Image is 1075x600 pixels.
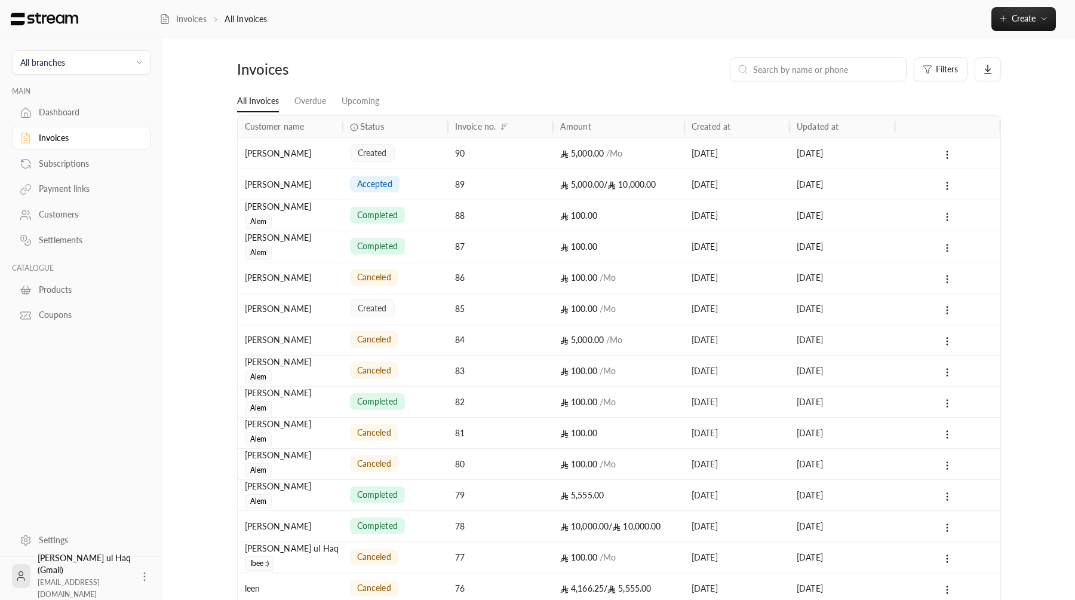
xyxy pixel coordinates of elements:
[600,397,616,407] span: / Mo
[797,169,887,200] div: [DATE]
[560,200,677,231] div: 100.00
[357,427,391,439] span: canceled
[294,91,326,112] a: Overdue
[342,91,379,112] a: Upcoming
[797,262,887,293] div: [DATE]
[358,147,387,159] span: created
[455,200,546,231] div: 88
[357,396,398,408] span: completed
[560,480,677,510] div: 5,555.00
[357,333,391,345] span: canceled
[39,158,136,170] div: Subscriptions
[600,366,616,376] span: / Mo
[600,459,616,469] span: / Mo
[560,583,607,593] span: 4,166.25 /
[12,229,150,252] a: Settlements
[455,138,546,169] div: 90
[455,542,546,573] div: 77
[600,304,616,314] span: / Mo
[39,309,136,321] div: Coupons
[38,552,131,600] div: [PERSON_NAME] ul Haq (Gmail)
[455,262,546,293] div: 86
[797,231,887,262] div: [DATE]
[20,56,65,69] div: All branches
[357,178,392,190] span: accepted
[358,302,387,314] span: created
[560,387,677,417] div: 100.00
[692,542,782,573] div: [DATE]
[914,57,967,81] button: Filters
[797,511,887,541] div: [DATE]
[455,418,546,448] div: 81
[455,387,546,417] div: 82
[245,494,272,509] span: Alem
[245,418,336,431] div: [PERSON_NAME]
[692,293,782,324] div: [DATE]
[560,169,677,200] div: 10,000.00
[245,262,336,293] div: [PERSON_NAME]
[560,521,612,531] span: 10,000.00 /
[797,418,887,448] div: [DATE]
[39,132,136,144] div: Invoices
[237,91,279,112] a: All Invoices
[39,183,136,195] div: Payment links
[12,264,150,273] p: CATALOGUE
[692,262,782,293] div: [DATE]
[692,169,782,200] div: [DATE]
[357,458,391,470] span: canceled
[692,480,782,510] div: [DATE]
[560,231,677,262] div: 100.00
[692,200,782,231] div: [DATE]
[12,50,150,75] button: All branches
[360,120,384,133] span: Status
[692,387,782,417] div: [DATE]
[245,387,336,400] div: [PERSON_NAME]
[10,13,79,26] img: Logo
[692,231,782,262] div: [DATE]
[12,203,150,226] a: Customers
[455,325,546,355] div: 84
[797,356,887,386] div: [DATE]
[692,511,782,541] div: [DATE]
[357,551,391,563] span: canceled
[797,121,838,131] div: Updated at
[692,418,782,448] div: [DATE]
[560,262,677,293] div: 100.00
[12,304,150,327] a: Coupons
[600,552,616,562] span: / Mo
[357,240,398,252] span: completed
[600,273,616,283] span: / Mo
[357,489,398,501] span: completed
[560,418,677,448] div: 100.00
[797,138,887,169] div: [DATE]
[560,325,677,355] div: 5,000.00
[39,209,136,221] div: Customers
[606,148,622,158] span: / Mo
[245,246,272,260] span: Alem
[12,528,150,552] a: Settings
[12,152,150,175] a: Subscriptions
[692,356,782,386] div: [DATE]
[497,120,511,134] button: Sort
[455,293,546,324] div: 85
[936,65,958,74] span: Filters
[237,60,419,79] div: Invoices
[753,63,899,76] input: Search by name or phone
[797,449,887,479] div: [DATE]
[245,463,272,477] span: Alem
[560,542,677,573] div: 100.00
[455,356,546,386] div: 83
[39,234,136,246] div: Settlements
[245,401,272,415] span: Alem
[560,138,677,169] div: 5,000.00
[39,534,136,546] div: Settings
[455,169,546,200] div: 89
[692,138,782,169] div: [DATE]
[12,278,150,301] a: Products
[159,13,207,25] a: Invoices
[797,480,887,510] div: [DATE]
[245,215,272,229] span: Alem
[797,200,887,231] div: [DATE]
[797,542,887,573] div: [DATE]
[38,578,100,599] span: [EMAIL_ADDRESS][DOMAIN_NAME]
